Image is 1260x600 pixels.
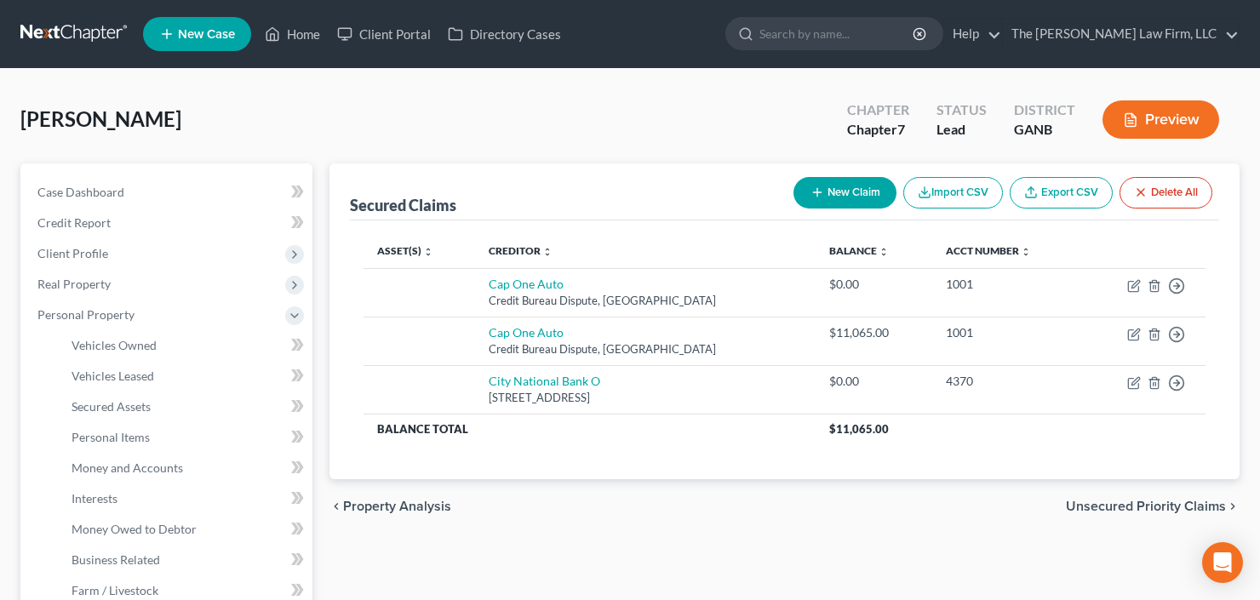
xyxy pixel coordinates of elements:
span: Money Owed to Debtor [72,522,197,536]
a: Acct Number unfold_more [946,244,1031,257]
a: Secured Assets [58,391,312,422]
div: Open Intercom Messenger [1202,542,1243,583]
button: Delete All [1120,177,1212,209]
a: Directory Cases [439,19,570,49]
span: Real Property [37,277,111,291]
a: Creditor unfold_more [489,244,553,257]
span: 7 [897,121,905,137]
span: Vehicles Owned [72,338,157,352]
i: chevron_left [329,500,343,513]
div: GANB [1014,120,1075,140]
span: Personal Property [37,307,135,322]
div: $11,065.00 [829,324,919,341]
a: Vehicles Owned [58,330,312,361]
i: unfold_more [542,247,553,257]
div: District [1014,100,1075,120]
div: Chapter [847,100,909,120]
i: unfold_more [423,247,433,257]
span: Unsecured Priority Claims [1066,500,1226,513]
a: Asset(s) unfold_more [377,244,433,257]
span: Secured Assets [72,399,151,414]
div: Lead [936,120,987,140]
div: $0.00 [829,276,919,293]
i: unfold_more [879,247,889,257]
span: [PERSON_NAME] [20,106,181,131]
a: Money and Accounts [58,453,312,483]
div: Secured Claims [350,195,456,215]
span: Credit Report [37,215,111,230]
input: Search by name... [759,18,915,49]
a: Business Related [58,545,312,575]
button: New Claim [793,177,896,209]
div: Status [936,100,987,120]
a: Help [944,19,1001,49]
span: Case Dashboard [37,185,124,199]
div: Credit Bureau Dispute, [GEOGRAPHIC_DATA] [489,293,802,309]
span: Interests [72,491,117,506]
button: Unsecured Priority Claims chevron_right [1066,500,1240,513]
a: The [PERSON_NAME] Law Firm, LLC [1003,19,1239,49]
span: Client Profile [37,246,108,260]
div: 1001 [946,324,1069,341]
a: Vehicles Leased [58,361,312,391]
a: Client Portal [329,19,439,49]
div: [STREET_ADDRESS] [489,390,802,406]
a: Home [256,19,329,49]
a: Money Owed to Debtor [58,514,312,545]
a: Credit Report [24,208,312,238]
a: City National Bank O [489,374,600,388]
span: Personal Items [72,430,150,444]
span: Vehicles Leased [72,369,154,383]
a: Cap One Auto [489,277,564,291]
span: Money and Accounts [72,460,183,475]
span: Farm / Livestock [72,583,158,597]
div: Credit Bureau Dispute, [GEOGRAPHIC_DATA] [489,341,802,357]
span: New Case [178,28,235,41]
span: Business Related [72,552,160,567]
div: 1001 [946,276,1069,293]
i: chevron_right [1226,500,1240,513]
a: Export CSV [1010,177,1113,209]
button: Preview [1102,100,1219,139]
a: Interests [58,483,312,514]
i: unfold_more [1021,247,1031,257]
div: $0.00 [829,373,919,390]
a: Balance unfold_more [829,244,889,257]
a: Personal Items [58,422,312,453]
div: 4370 [946,373,1069,390]
th: Balance Total [364,414,816,444]
span: $11,065.00 [829,422,889,436]
a: Case Dashboard [24,177,312,208]
div: Chapter [847,120,909,140]
span: Property Analysis [343,500,451,513]
button: chevron_left Property Analysis [329,500,451,513]
a: Cap One Auto [489,325,564,340]
button: Import CSV [903,177,1003,209]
